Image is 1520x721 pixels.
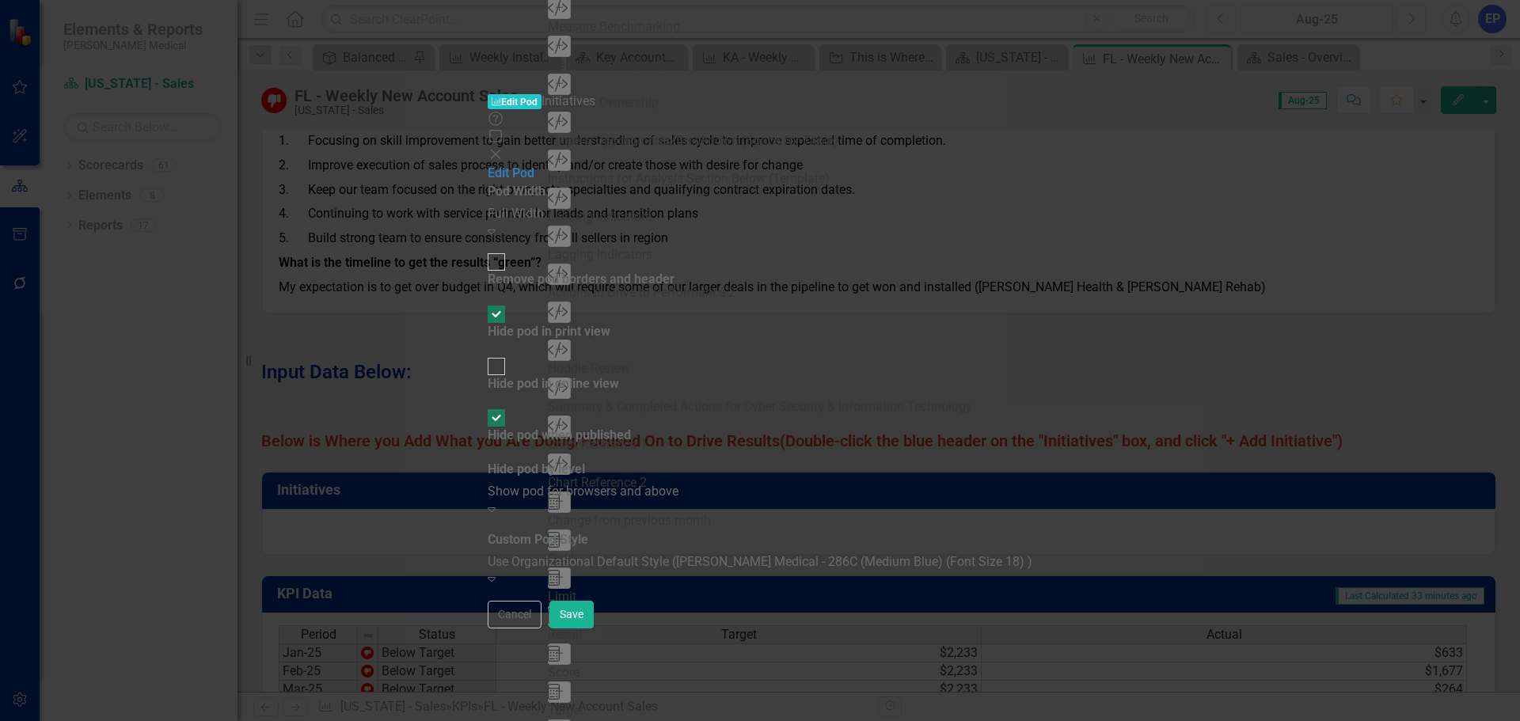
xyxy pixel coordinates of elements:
[488,461,585,479] label: Hide pod by level
[549,601,594,628] button: Save
[541,93,595,108] span: Initiatives
[488,205,1032,223] div: Full Width
[488,375,619,393] div: Hide pod in online view
[488,94,541,109] span: Edit Pod
[488,427,631,445] div: Hide pod when published
[488,271,674,289] div: Remove pod borders and header
[488,531,588,549] label: Custom Pod Style
[488,183,545,201] label: Pod Width
[488,601,541,628] button: Cancel
[488,483,1032,501] div: Show pod for browsers and above
[488,553,1032,571] div: Use Organizational Default Style ([PERSON_NAME] Medical - 286C (Medium Blue) (Font Size 18) )
[488,323,610,341] div: Hide pod in print view
[488,165,534,180] a: Edit Pod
